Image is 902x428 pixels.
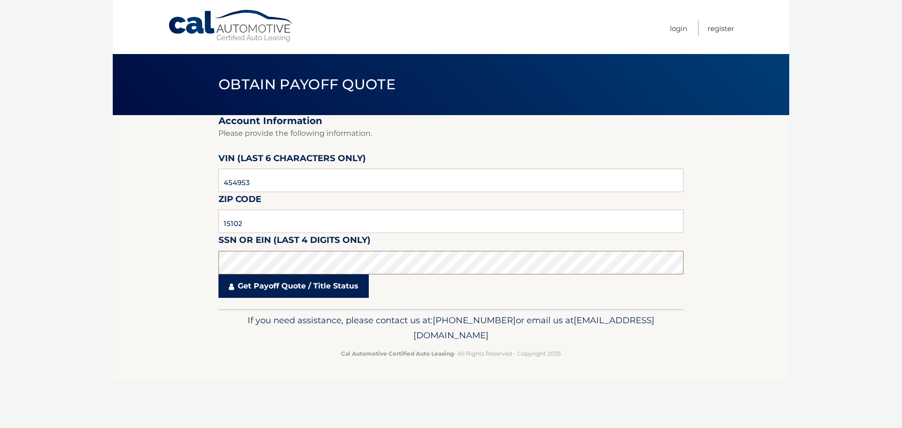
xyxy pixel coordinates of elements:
[218,151,366,169] label: VIN (last 6 characters only)
[218,274,369,298] a: Get Payoff Quote / Title Status
[218,115,684,127] h2: Account Information
[225,313,677,343] p: If you need assistance, please contact us at: or email us at
[670,21,687,36] a: Login
[225,349,677,358] p: - All Rights Reserved - Copyright 2025
[341,350,454,357] strong: Cal Automotive Certified Auto Leasing
[168,9,295,43] a: Cal Automotive
[218,233,371,250] label: SSN or EIN (last 4 digits only)
[218,192,261,210] label: Zip Code
[433,315,516,326] span: [PHONE_NUMBER]
[218,127,684,140] p: Please provide the following information.
[708,21,734,36] a: Register
[218,76,396,93] span: Obtain Payoff Quote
